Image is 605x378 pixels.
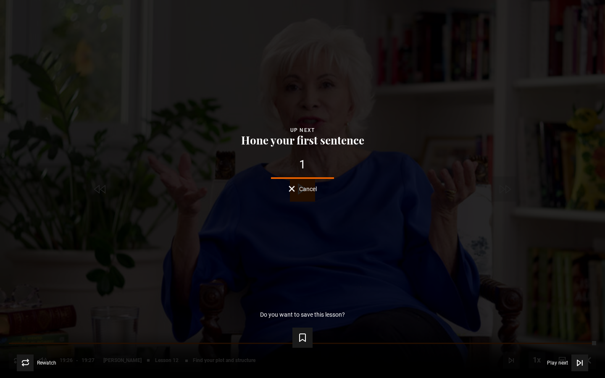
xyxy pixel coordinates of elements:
[299,186,317,192] span: Cancel
[37,360,56,365] span: Rewatch
[547,354,588,371] button: Play next
[17,354,56,371] button: Rewatch
[260,312,345,318] p: Do you want to save this lesson?
[289,186,317,192] button: Cancel
[13,126,592,134] div: Up next
[13,159,592,171] div: 1
[547,360,568,365] span: Play next
[239,134,367,146] button: Hone your first sentence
